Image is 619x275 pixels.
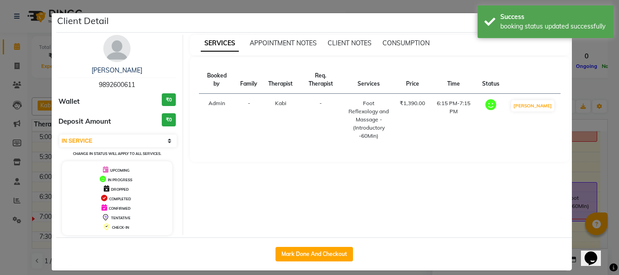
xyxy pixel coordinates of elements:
[511,100,554,111] button: [PERSON_NAME]
[382,39,430,47] span: CONSUMPTION
[477,66,505,94] th: Status
[162,93,176,106] h3: ₹0
[430,66,477,94] th: Time
[394,66,430,94] th: Price
[58,96,80,107] span: Wallet
[263,66,298,94] th: Therapist
[58,116,111,127] span: Deposit Amount
[400,99,425,107] div: ₹1,390.00
[103,35,131,62] img: avatar
[235,66,263,94] th: Family
[298,94,343,146] td: -
[199,66,235,94] th: Booked by
[235,94,263,146] td: -
[99,81,135,89] span: 9892600611
[348,99,389,140] div: Foot Reflexology and Massage - (Introductory -60Min)
[73,151,161,156] small: Change in status will apply to all services.
[201,35,239,52] span: SERVICES
[430,94,477,146] td: 6:15 PM-7:15 PM
[111,187,129,192] span: DROPPED
[328,39,372,47] span: CLIENT NOTES
[199,94,235,146] td: Admin
[92,66,142,74] a: [PERSON_NAME]
[112,225,129,230] span: CHECK-IN
[108,178,132,182] span: IN PROGRESS
[298,66,343,94] th: Req. Therapist
[111,216,131,220] span: TENTATIVE
[581,239,610,266] iframe: chat widget
[500,12,607,22] div: Success
[275,100,286,106] span: Kabi
[162,113,176,126] h3: ₹0
[500,22,607,31] div: booking status updated successfully
[343,66,394,94] th: Services
[250,39,317,47] span: APPOINTMENT NOTES
[110,168,130,173] span: UPCOMING
[57,14,109,28] h5: Client Detail
[109,206,131,211] span: CONFIRMED
[276,247,353,261] button: Mark Done And Checkout
[109,197,131,201] span: COMPLETED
